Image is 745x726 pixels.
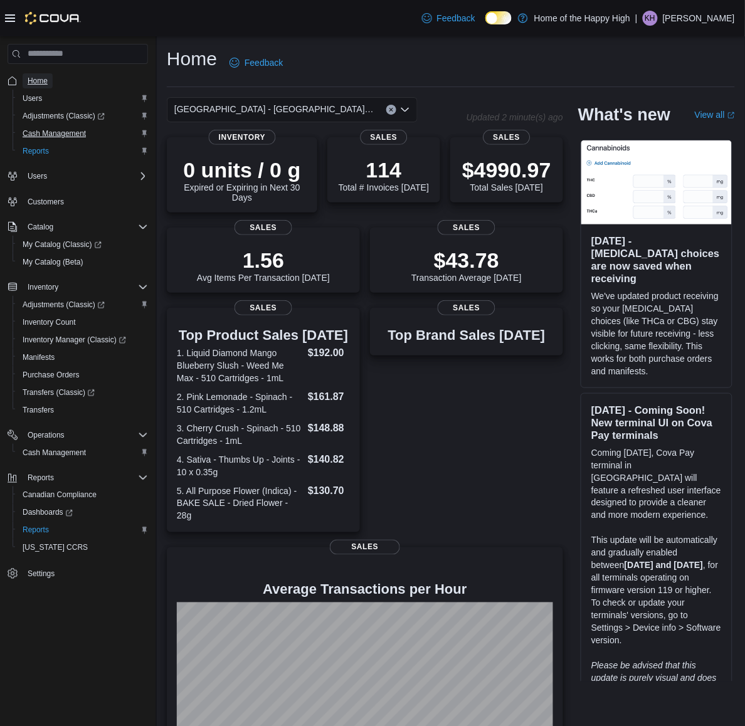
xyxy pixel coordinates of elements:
p: Coming [DATE], Cova Pay terminal in [GEOGRAPHIC_DATA] will feature a refreshed user interface des... [591,446,722,522]
a: Inventory Manager (Classic) [13,331,153,349]
a: Reports [18,523,54,538]
span: Inventory [209,130,276,145]
button: My Catalog (Beta) [13,253,153,271]
dd: $148.88 [308,421,350,436]
div: Total Sales [DATE] [462,157,551,192]
span: Cash Management [23,448,86,458]
span: Customers [23,194,148,209]
p: Updated 2 minute(s) ago [467,112,563,122]
span: Cash Management [18,126,148,141]
button: Purchase Orders [13,366,153,384]
span: Purchase Orders [23,370,80,380]
img: Cova [25,12,81,24]
span: My Catalog (Classic) [23,239,102,250]
em: Please be advised that this update is purely visual and does not impact payment functionality. [591,661,719,696]
span: Inventory Count [23,317,76,327]
button: Settings [3,564,153,582]
div: Total # Invoices [DATE] [339,157,429,192]
button: Open list of options [400,105,410,115]
a: Inventory Manager (Classic) [18,332,131,347]
button: Catalog [23,219,58,234]
span: Canadian Compliance [23,490,97,500]
span: Operations [23,428,148,443]
span: Inventory [28,282,58,292]
button: Home [3,71,153,90]
h3: [DATE] - [MEDICAL_DATA] choices are now saved when receiving [591,234,722,285]
a: [US_STATE] CCRS [18,540,93,555]
a: My Catalog (Beta) [18,255,88,270]
span: Sales [438,300,495,315]
span: Inventory [23,280,148,295]
span: Inventory Count [18,315,148,330]
span: Adjustments (Classic) [23,111,105,121]
span: Inventory Manager (Classic) [23,335,126,345]
a: Adjustments (Classic) [13,296,153,313]
span: Catalog [23,219,148,234]
span: [US_STATE] CCRS [23,543,88,553]
a: Feedback [417,6,480,31]
p: Home of the Happy High [534,11,630,26]
span: Cash Management [23,129,86,139]
span: Operations [28,430,65,440]
button: Reports [23,470,59,485]
button: Transfers [13,401,153,419]
span: Reports [18,523,148,538]
h2: What's new [578,105,670,125]
span: Sales [330,540,400,555]
span: Catalog [28,222,53,232]
span: My Catalog (Beta) [23,257,83,267]
span: Sales [361,130,408,145]
span: Reports [18,144,148,159]
a: Adjustments (Classic) [18,108,110,124]
button: Users [23,169,52,184]
span: Feedback [245,56,283,69]
a: Home [23,73,53,88]
h4: Average Transactions per Hour [177,582,553,597]
span: Adjustments (Classic) [18,108,148,124]
button: Inventory [23,280,63,295]
div: Transaction Average [DATE] [411,248,522,283]
a: Users [18,91,47,106]
div: Avg Items Per Transaction [DATE] [197,248,330,283]
button: Reports [13,142,153,160]
span: My Catalog (Classic) [18,237,148,252]
h3: Top Product Sales [DATE] [177,328,350,343]
span: Sales [235,300,292,315]
dt: 4. Sativa - Thumbs Up - Joints - 10 x 0.35g [177,453,303,478]
a: View allExternal link [695,110,735,120]
h1: Home [167,46,217,71]
a: Cash Management [18,445,91,460]
a: Canadian Compliance [18,488,102,503]
span: Transfers [23,405,54,415]
dt: 5. All Purpose Flower (Indica) - BAKE SALE - Dried Flower - 28g [177,485,303,522]
button: Catalog [3,218,153,236]
h3: [DATE] - Coming Soon! New terminal UI on Cova Pay terminals [591,404,722,441]
span: Washington CCRS [18,540,148,555]
button: Inventory [3,278,153,296]
p: This update will be automatically and gradually enabled between , for all terminals operating on ... [591,534,722,647]
span: Customers [28,197,64,207]
svg: External link [727,112,735,119]
span: Reports [23,146,49,156]
span: Users [23,169,148,184]
a: Inventory Count [18,315,81,330]
button: [US_STATE] CCRS [13,539,153,557]
a: Feedback [225,50,288,75]
span: Cash Management [18,445,148,460]
button: Cash Management [13,125,153,142]
span: Dark Mode [485,24,486,25]
p: $43.78 [411,248,522,273]
a: Dashboards [13,504,153,522]
p: 0 units / 0 g [177,157,307,182]
button: Operations [23,428,70,443]
button: Cash Management [13,444,153,461]
span: Settings [23,566,148,581]
a: Adjustments (Classic) [18,297,110,312]
button: Operations [3,426,153,444]
a: Adjustments (Classic) [13,107,153,125]
p: | [635,11,638,26]
span: Reports [28,473,54,483]
span: Manifests [23,352,55,362]
a: Transfers (Classic) [18,385,100,400]
a: My Catalog (Classic) [13,236,153,253]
